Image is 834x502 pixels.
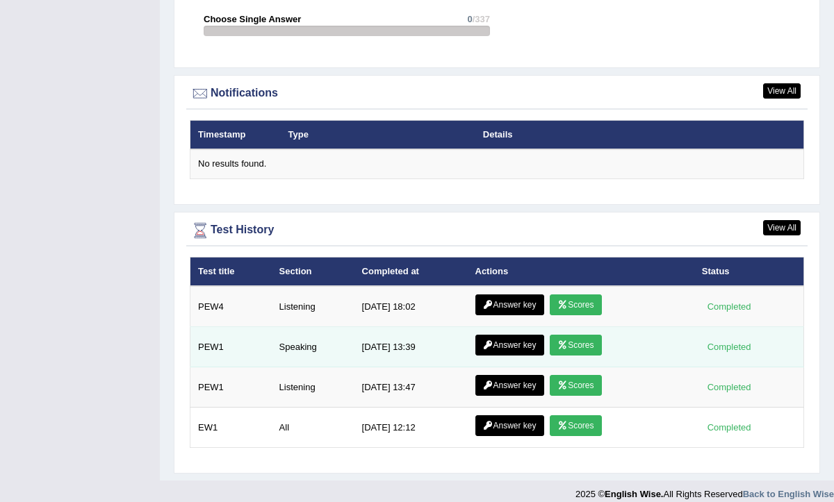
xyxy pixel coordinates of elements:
th: Type [281,120,475,149]
a: Answer key [475,375,544,396]
td: Listening [272,367,354,408]
th: Test title [190,257,272,286]
div: Completed [702,420,756,435]
a: View All [763,83,801,99]
th: Actions [468,257,694,286]
th: Section [272,257,354,286]
th: Details [475,120,721,149]
td: [DATE] 18:02 [354,286,468,327]
td: All [272,408,354,448]
td: EW1 [190,408,272,448]
div: Completed [702,380,756,394]
a: Scores [550,415,601,436]
div: 2025 © All Rights Reserved [575,480,834,501]
div: No results found. [198,158,796,171]
strong: Choose Single Answer [204,14,301,24]
strong: English Wise. [605,489,663,499]
a: Back to English Wise [743,489,834,499]
span: /337 [473,14,490,24]
td: PEW1 [190,367,272,408]
a: Answer key [475,294,544,315]
td: Listening [272,286,354,327]
div: Completed [702,340,756,354]
th: Completed at [354,257,468,286]
a: Answer key [475,335,544,355]
div: Notifications [190,83,804,104]
a: View All [763,220,801,235]
a: Answer key [475,415,544,436]
th: Timestamp [190,120,281,149]
td: Speaking [272,327,354,367]
td: PEW1 [190,327,272,367]
a: Scores [550,375,601,396]
td: [DATE] 12:12 [354,408,468,448]
a: Scores [550,335,601,355]
div: Test History [190,220,804,241]
span: 0 [467,14,472,24]
th: Status [694,257,804,286]
td: [DATE] 13:39 [354,327,468,367]
a: Scores [550,294,601,315]
div: Completed [702,299,756,314]
td: PEW4 [190,286,272,327]
td: [DATE] 13:47 [354,367,468,408]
